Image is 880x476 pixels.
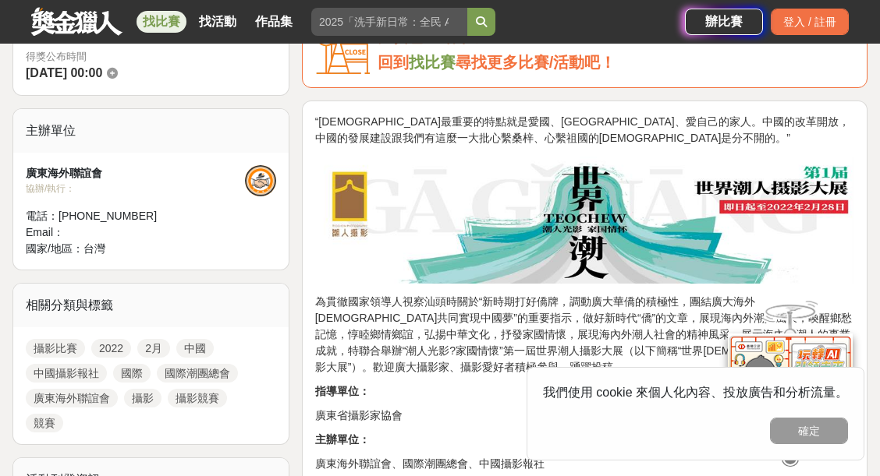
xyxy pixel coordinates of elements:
span: 尋找更多比賽/活動吧！ [456,54,616,71]
img: 「潮人光影．家國情懷」第一屆世界潮人攝影大展 [315,157,854,284]
div: 協辦/執行： [26,182,245,196]
span: 台灣 [83,242,105,255]
strong: 主辦單位： [315,433,370,446]
a: 找活動 [193,11,243,33]
a: 找比賽 [137,11,186,33]
div: 主辦單位 [13,109,289,153]
a: 辦比賽 [685,9,763,35]
a: 競賽 [26,414,63,432]
a: 廣東海外聯誼會 [26,389,118,407]
img: Icon [315,24,370,75]
a: 攝影競賽 [168,389,227,407]
span: 國家/地區： [26,242,83,255]
div: 電話： [PHONE_NUMBER] [26,208,245,224]
p: “[DEMOGRAPHIC_DATA]最重要的特點就是愛國、[GEOGRAPHIC_DATA]、愛自己的家人。中國的改革開放，中國的發展建設跟我們有這麼一大批心繫桑梓、心繫祖國的[DEMOGRA... [315,114,854,146]
span: 回到 [378,54,409,71]
p: 廣東海外聯誼會、國際潮團總會、中國攝影報社 [315,456,854,472]
a: 攝影比賽 [26,339,85,358]
strong: 指導單位： [315,385,370,397]
span: 得獎公布時間 [26,49,276,65]
img: d2146d9a-e6f6-4337-9592-8cefde37ba6b.png [728,333,853,437]
a: 國際 [113,364,151,383]
div: 相關分類與標籤 [13,284,289,327]
span: [DATE] 00:00 [26,66,102,79]
a: 2月 [137,339,170,358]
a: 中國攝影報社 [26,364,107,383]
p: 為貫徹國家領導人視察汕頭時關於“新時期打好僑牌，調動廣大華僑的積極性，團結廣大海外[DEMOGRAPHIC_DATA]共同實現中國夢”的重要指示，做好新時代“僑”的文章，展現海內外潮人風采，喚醒... [315,294,854,376]
p: 廣東省攝影家協會 [315,407,854,424]
a: 找比賽 [409,54,456,71]
a: 攝影 [124,389,161,407]
input: 2025「洗手新日常：全民 ALL IN」洗手歌全台徵選 [311,8,467,36]
a: 作品集 [249,11,299,33]
button: 確定 [770,418,848,444]
a: 國際潮團總會 [157,364,238,383]
a: 2022 [91,339,131,358]
a: 中國 [176,339,214,358]
div: 廣東海外聯誼會 [26,165,245,182]
span: 我們使用 cookie 來個人化內容、投放廣告和分析流量。 [543,386,848,399]
div: 登入 / 註冊 [771,9,849,35]
div: Email： [26,224,245,241]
